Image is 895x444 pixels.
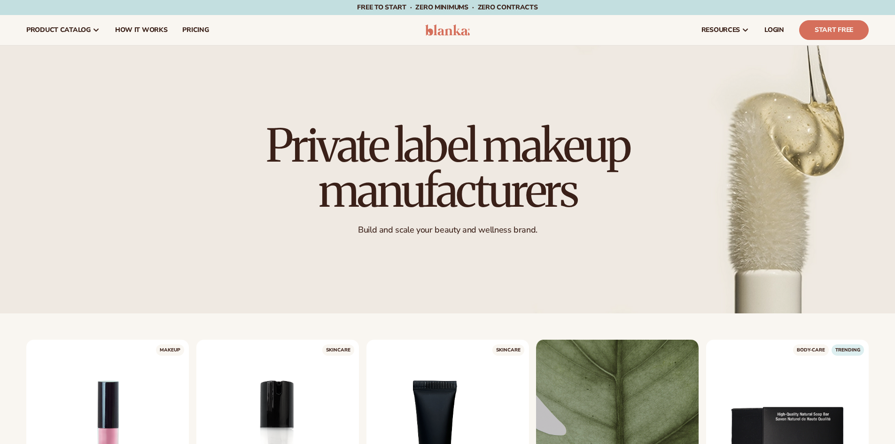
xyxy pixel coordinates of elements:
[19,15,108,45] a: product catalog
[115,26,168,34] span: How It Works
[764,26,784,34] span: LOGIN
[799,20,869,40] a: Start Free
[108,15,175,45] a: How It Works
[425,24,470,36] img: logo
[26,26,91,34] span: product catalog
[757,15,792,45] a: LOGIN
[175,15,216,45] a: pricing
[182,26,209,34] span: pricing
[239,225,657,235] p: Build and scale your beauty and wellness brand.
[357,3,537,12] span: Free to start · ZERO minimums · ZERO contracts
[694,15,757,45] a: resources
[701,26,740,34] span: resources
[239,123,657,213] h1: Private label makeup manufacturers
